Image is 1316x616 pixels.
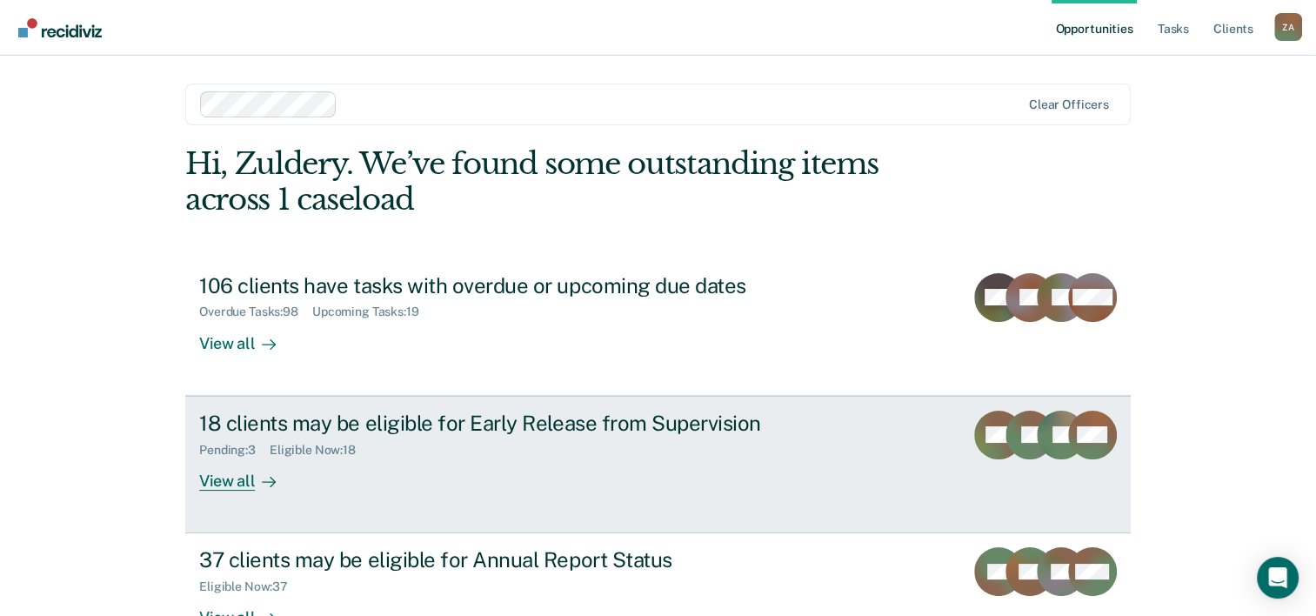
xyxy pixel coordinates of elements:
div: Eligible Now : 18 [270,443,370,458]
div: Hi, Zuldery. We’ve found some outstanding items across 1 caseload [185,146,941,218]
div: 106 clients have tasks with overdue or upcoming due dates [199,273,810,298]
div: Upcoming Tasks : 19 [312,305,433,319]
div: Z A [1274,13,1302,41]
div: View all [199,319,297,353]
div: 18 clients may be eligible for Early Release from Supervision [199,411,810,436]
div: Eligible Now : 37 [199,579,302,594]
div: View all [199,457,297,491]
div: 37 clients may be eligible for Annual Report Status [199,547,810,572]
button: Profile dropdown button [1274,13,1302,41]
div: Pending : 3 [199,443,270,458]
a: 106 clients have tasks with overdue or upcoming due datesOverdue Tasks:98Upcoming Tasks:19View all [185,259,1131,396]
div: Clear officers [1029,97,1109,112]
div: Open Intercom Messenger [1257,557,1299,599]
div: Overdue Tasks : 98 [199,305,312,319]
img: Recidiviz [18,18,102,37]
a: 18 clients may be eligible for Early Release from SupervisionPending:3Eligible Now:18View all [185,396,1131,533]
